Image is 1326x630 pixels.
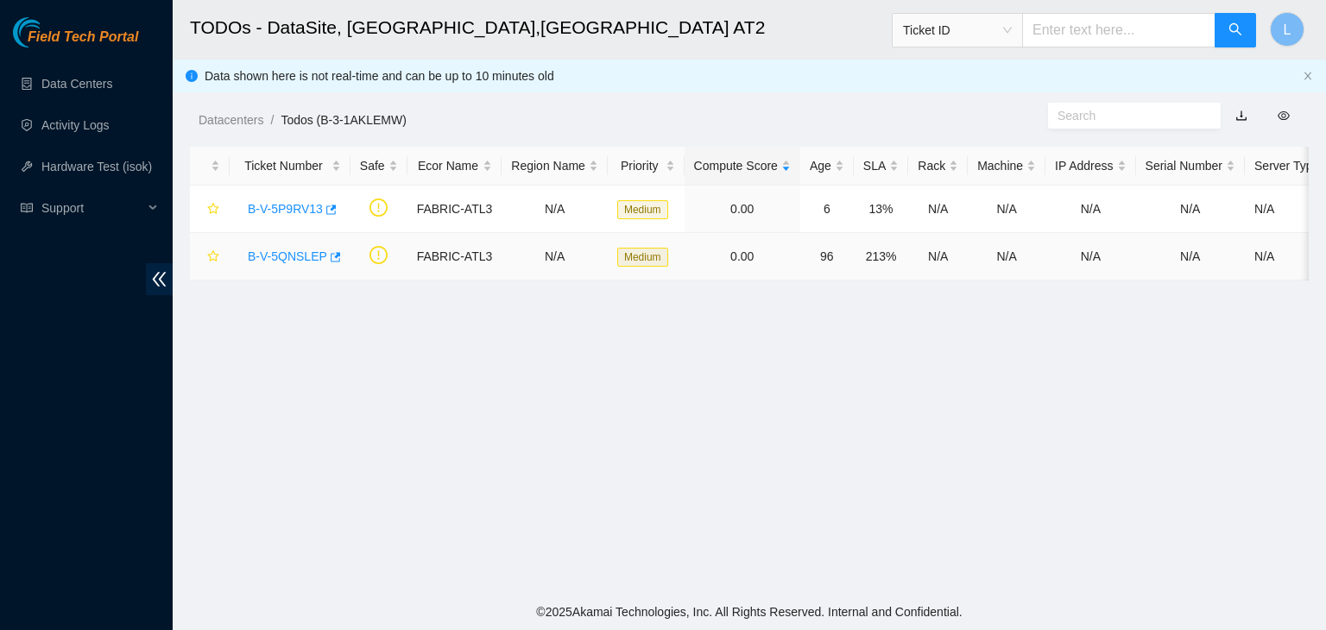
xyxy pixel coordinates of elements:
[199,243,220,270] button: star
[248,249,327,263] a: B-V-5QNSLEP
[407,233,502,280] td: FABRIC-ATL3
[41,118,110,132] a: Activity Logs
[968,186,1045,233] td: N/A
[854,186,908,233] td: 13%
[908,233,968,280] td: N/A
[800,233,854,280] td: 96
[41,191,143,225] span: Support
[407,186,502,233] td: FABRIC-ATL3
[281,113,406,127] a: Todos (B-3-1AKLEMW)
[41,77,112,91] a: Data Centers
[28,29,138,46] span: Field Tech Portal
[21,202,33,214] span: read
[968,233,1045,280] td: N/A
[1222,102,1260,129] button: download
[1270,12,1304,47] button: L
[908,186,968,233] td: N/A
[207,203,219,217] span: star
[248,202,323,216] a: B-V-5P9RV13
[685,233,800,280] td: 0.00
[1278,110,1290,122] span: eye
[13,17,87,47] img: Akamai Technologies
[13,31,138,54] a: Akamai TechnologiesField Tech Portal
[1303,71,1313,81] span: close
[1136,233,1245,280] td: N/A
[1235,109,1247,123] a: download
[1303,71,1313,82] button: close
[1022,13,1215,47] input: Enter text here...
[146,263,173,295] span: double-left
[173,594,1326,630] footer: © 2025 Akamai Technologies, Inc. All Rights Reserved. Internal and Confidential.
[199,195,220,223] button: star
[1058,106,1197,125] input: Search
[903,17,1012,43] span: Ticket ID
[270,113,274,127] span: /
[1136,186,1245,233] td: N/A
[1228,22,1242,39] span: search
[1045,233,1135,280] td: N/A
[369,246,388,264] span: exclamation-circle
[854,233,908,280] td: 213%
[207,250,219,264] span: star
[1215,13,1256,47] button: search
[800,186,854,233] td: 6
[502,186,608,233] td: N/A
[1284,19,1291,41] span: L
[1045,186,1135,233] td: N/A
[685,186,800,233] td: 0.00
[617,248,668,267] span: Medium
[502,233,608,280] td: N/A
[41,160,152,173] a: Hardware Test (isok)
[199,113,263,127] a: Datacenters
[369,198,388,217] span: exclamation-circle
[617,200,668,219] span: Medium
